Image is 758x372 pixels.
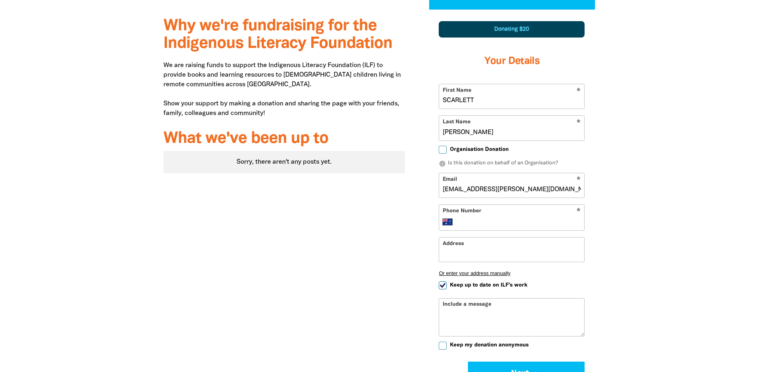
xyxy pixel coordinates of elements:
span: Keep my donation anonymous [450,341,529,349]
p: We are raising funds to support the Indigenous Literacy Foundation (ILF) to provide books and lea... [163,61,405,118]
p: Is this donation on behalf of an Organisation? [439,160,585,168]
span: Why we're fundraising for the Indigenous Literacy Foundation [163,19,392,51]
input: Keep up to date on ILF's work [439,281,447,289]
span: Organisation Donation [450,146,509,153]
h3: What we've been up to [163,130,405,148]
input: Organisation Donation [439,146,447,154]
input: Keep my donation anonymous [439,342,447,350]
i: info [439,160,446,167]
button: Or enter your address manually [439,270,585,276]
div: Paginated content [163,151,405,173]
i: Required [577,208,581,216]
span: Keep up to date on ILF's work [450,281,527,289]
h3: Your Details [439,46,585,77]
div: Sorry, there aren't any posts yet. [163,151,405,173]
div: Donating $20 [439,21,585,38]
